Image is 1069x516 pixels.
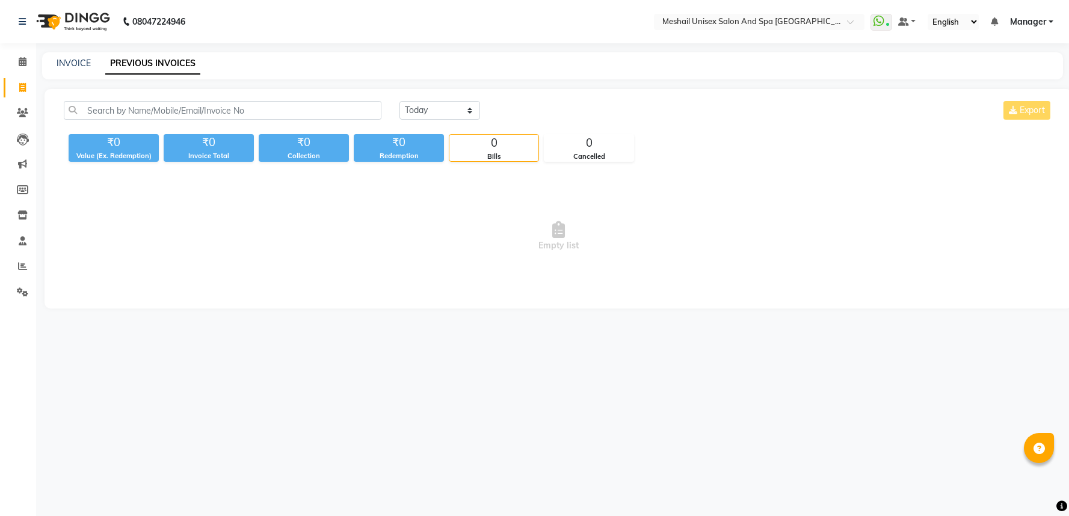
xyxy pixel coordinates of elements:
div: Value (Ex. Redemption) [69,151,159,161]
iframe: chat widget [1018,468,1057,504]
b: 08047224946 [132,5,185,38]
div: 0 [544,135,633,152]
img: logo [31,5,113,38]
span: Manager [1010,16,1046,28]
span: Empty list [64,176,1053,296]
input: Search by Name/Mobile/Email/Invoice No [64,101,381,120]
div: ₹0 [69,134,159,151]
a: INVOICE [57,58,91,69]
div: 0 [449,135,538,152]
div: Invoice Total [164,151,254,161]
a: PREVIOUS INVOICES [105,53,200,75]
div: Cancelled [544,152,633,162]
div: Collection [259,151,349,161]
div: ₹0 [259,134,349,151]
div: Redemption [354,151,444,161]
div: Bills [449,152,538,162]
div: ₹0 [354,134,444,151]
div: ₹0 [164,134,254,151]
